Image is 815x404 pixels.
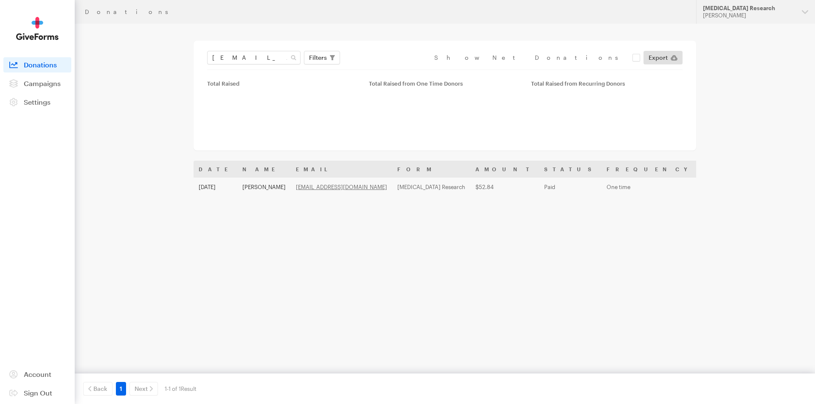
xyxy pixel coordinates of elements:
[181,385,197,392] span: Result
[539,178,601,196] td: Paid
[24,61,57,69] span: Donations
[3,385,71,401] a: Sign Out
[470,178,539,196] td: $52.84
[194,178,237,196] td: [DATE]
[392,178,470,196] td: [MEDICAL_DATA] Research
[601,178,699,196] td: One time
[16,17,59,40] img: GiveForms
[644,51,683,64] a: Export
[237,161,291,178] th: Name
[392,161,470,178] th: Form
[24,389,52,397] span: Sign Out
[24,370,51,378] span: Account
[309,53,327,63] span: Filters
[24,98,51,106] span: Settings
[3,57,71,72] a: Donations
[649,53,668,63] span: Export
[296,184,387,190] a: [EMAIL_ADDRESS][DOMAIN_NAME]
[703,12,795,19] div: [PERSON_NAME]
[3,367,71,382] a: Account
[601,161,699,178] th: Frequency
[531,80,683,87] div: Total Raised from Recurring Donors
[703,5,795,12] div: [MEDICAL_DATA] Research
[539,161,601,178] th: Status
[165,382,197,396] div: 1-1 of 1
[194,161,237,178] th: Date
[304,51,340,64] button: Filters
[207,51,301,64] input: Search Name & Email
[470,161,539,178] th: Amount
[3,95,71,110] a: Settings
[369,80,520,87] div: Total Raised from One Time Donors
[237,178,291,196] td: [PERSON_NAME]
[291,161,392,178] th: Email
[24,79,61,87] span: Campaigns
[3,76,71,91] a: Campaigns
[207,80,359,87] div: Total Raised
